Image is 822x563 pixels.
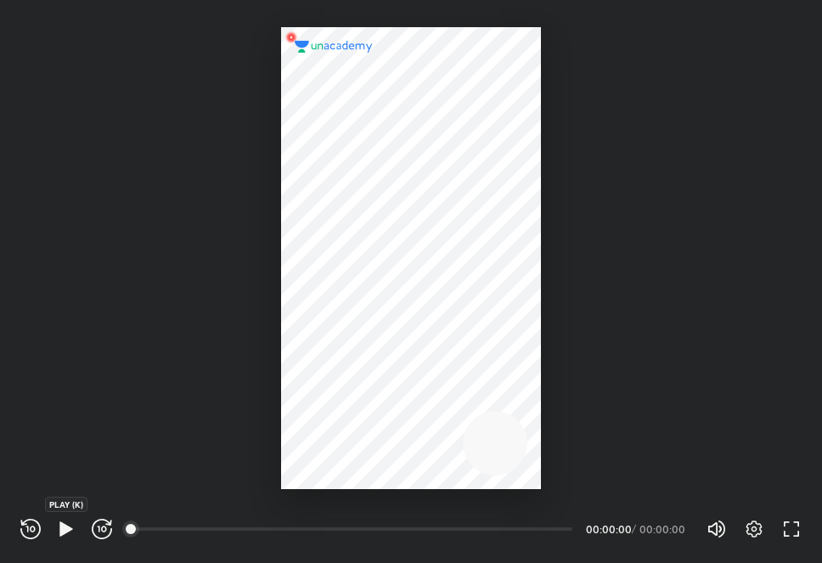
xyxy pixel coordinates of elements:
div: PLAY (K) [45,497,87,512]
div: 00:00:00 [639,524,686,534]
div: / [632,524,636,534]
img: wMgqJGBwKWe8AAAAABJRU5ErkJggg== [281,27,301,48]
div: 00:00:00 [586,524,628,534]
img: logo.2a7e12a2.svg [295,41,373,53]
